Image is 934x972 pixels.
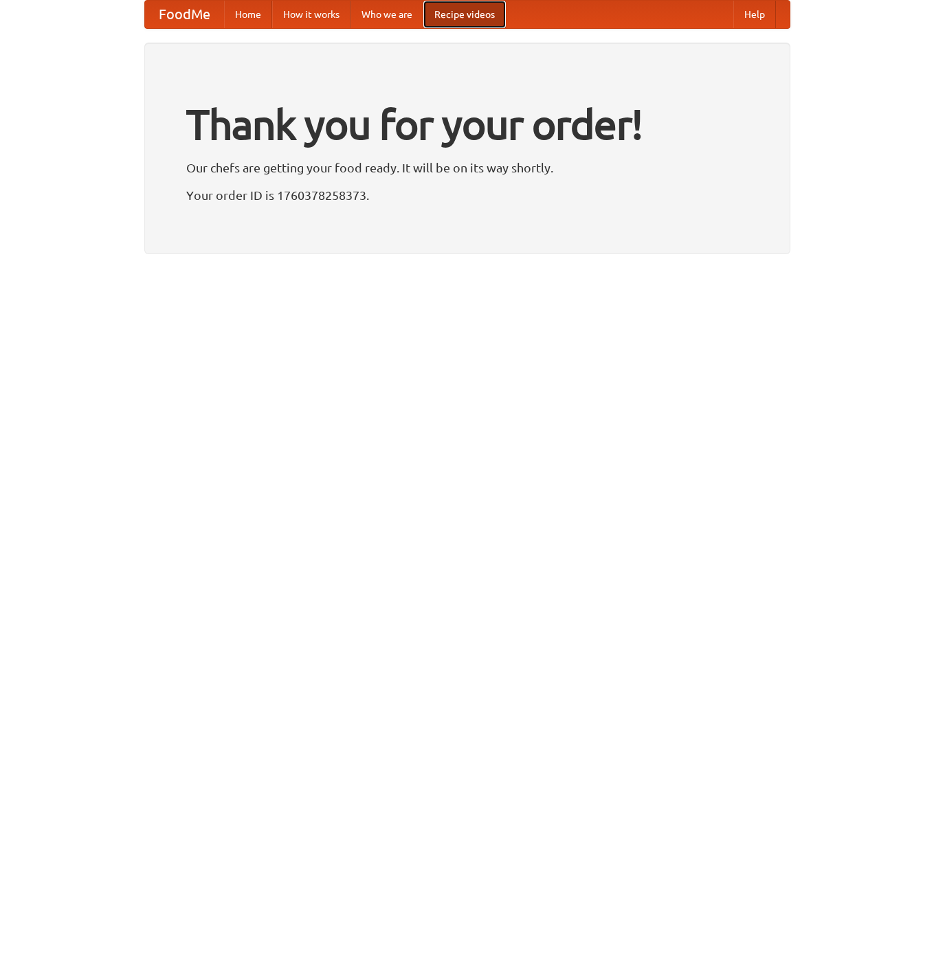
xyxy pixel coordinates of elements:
[272,1,351,28] a: How it works
[423,1,506,28] a: Recipe videos
[224,1,272,28] a: Home
[186,91,748,157] h1: Thank you for your order!
[733,1,776,28] a: Help
[186,185,748,205] p: Your order ID is 1760378258373.
[186,157,748,178] p: Our chefs are getting your food ready. It will be on its way shortly.
[145,1,224,28] a: FoodMe
[351,1,423,28] a: Who we are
